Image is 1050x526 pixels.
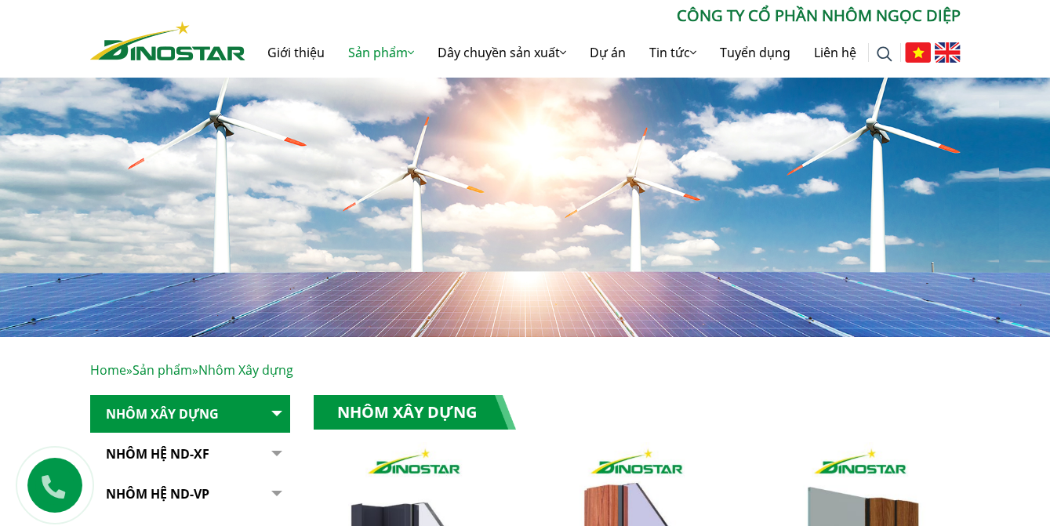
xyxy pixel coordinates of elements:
[90,395,290,433] a: Nhôm Xây dựng
[90,361,293,379] span: » »
[336,27,426,78] a: Sản phẩm
[133,361,192,379] a: Sản phẩm
[90,435,290,473] a: Nhôm Hệ ND-XF
[90,21,245,60] img: Nhôm Dinostar
[90,475,290,513] a: Nhôm Hệ ND-VP
[935,42,961,63] img: English
[638,27,708,78] a: Tin tức
[245,4,961,27] p: CÔNG TY CỔ PHẦN NHÔM NGỌC DIỆP
[905,42,931,63] img: Tiếng Việt
[802,27,868,78] a: Liên hệ
[578,27,638,78] a: Dự án
[877,46,892,62] img: search
[90,361,126,379] a: Home
[256,27,336,78] a: Giới thiệu
[708,27,802,78] a: Tuyển dụng
[426,27,578,78] a: Dây chuyền sản xuất
[198,361,293,379] span: Nhôm Xây dựng
[314,395,516,430] h1: Nhôm Xây dựng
